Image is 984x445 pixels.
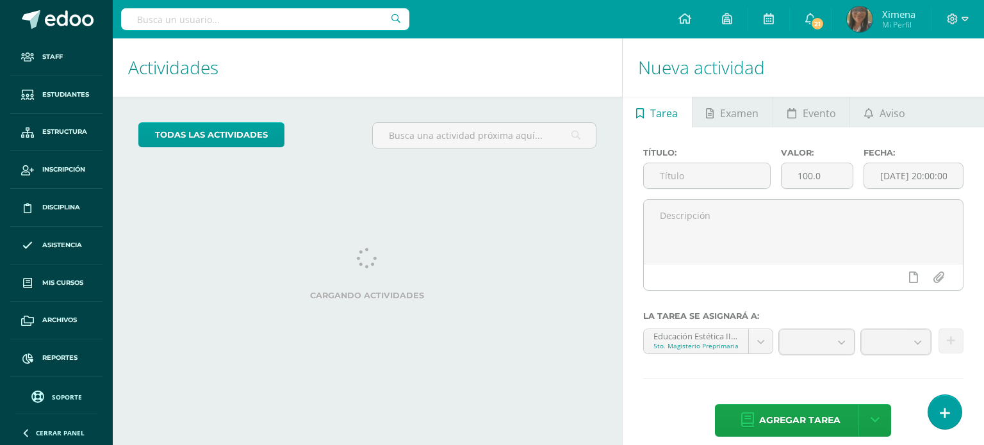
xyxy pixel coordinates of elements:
a: Inscripción [10,151,102,189]
span: Examen [720,98,758,129]
a: Staff [10,38,102,76]
a: Educación Estética II 'compound--Educación Estética II'5to. Magisterio Preprimaria Magisterio [644,329,773,353]
span: Tarea [650,98,678,129]
span: Soporte [52,392,82,401]
img: d98bf3c1f642bb0fd1b79fad2feefc7b.png [847,6,873,32]
input: Busca una actividad próxima aquí... [373,123,595,148]
span: Archivos [42,315,77,325]
a: Estructura [10,114,102,152]
span: Mis cursos [42,278,83,288]
label: Fecha: [864,148,963,158]
a: Archivos [10,302,102,339]
span: Staff [42,52,63,62]
label: Valor: [781,148,853,158]
input: Puntos máximos [782,163,853,188]
a: todas las Actividades [138,122,284,147]
span: Disciplina [42,202,80,213]
span: Mi Perfil [882,19,915,30]
span: Cerrar panel [36,428,85,437]
span: Evento [803,98,836,129]
a: Asistencia [10,227,102,264]
a: Soporte [15,387,97,405]
span: Agregar tarea [759,405,840,436]
label: Título: [643,148,771,158]
span: Reportes [42,353,78,363]
span: Inscripción [42,165,85,175]
input: Busca un usuario... [121,8,409,30]
div: Educación Estética II 'compound--Educación Estética II' [653,329,739,341]
a: Reportes [10,339,102,377]
a: Disciplina [10,189,102,227]
h1: Nueva actividad [638,38,969,97]
input: Título [644,163,770,188]
span: Ximena [882,8,915,20]
span: 21 [810,17,824,31]
span: Estudiantes [42,90,89,100]
label: La tarea se asignará a: [643,311,963,321]
label: Cargando actividades [138,291,596,300]
input: Fecha de entrega [864,163,963,188]
span: Asistencia [42,240,82,250]
span: Aviso [880,98,905,129]
span: Estructura [42,127,87,137]
a: Evento [773,97,849,127]
a: Examen [693,97,773,127]
a: Tarea [623,97,692,127]
div: 5to. Magisterio Preprimaria Magisterio [653,341,739,350]
a: Mis cursos [10,264,102,302]
a: Aviso [850,97,919,127]
h1: Actividades [128,38,607,97]
a: Estudiantes [10,76,102,114]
